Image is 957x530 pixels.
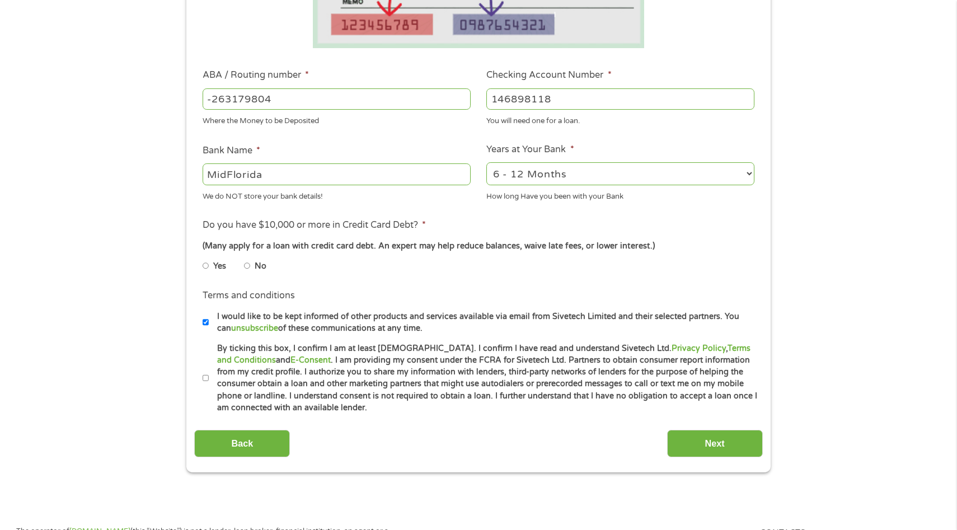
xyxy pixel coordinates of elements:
label: Do you have $10,000 or more in Credit Card Debt? [203,219,426,231]
input: 263177916 [203,88,471,110]
label: Checking Account Number [486,69,611,81]
input: Back [194,430,290,457]
input: Next [667,430,763,457]
a: Terms and Conditions [217,344,750,365]
label: I would like to be kept informed of other products and services available via email from Sivetech... [209,311,758,335]
div: How long Have you been with your Bank [486,187,754,202]
label: Bank Name [203,145,260,157]
div: (Many apply for a loan with credit card debt. An expert may help reduce balances, waive late fees... [203,240,754,252]
label: Yes [213,260,226,273]
a: unsubscribe [231,323,278,333]
label: ABA / Routing number [203,69,309,81]
label: Terms and conditions [203,290,295,302]
div: We do NOT store your bank details! [203,187,471,202]
label: By ticking this box, I confirm I am at least [DEMOGRAPHIC_DATA]. I confirm I have read and unders... [209,343,758,414]
div: Where the Money to be Deposited [203,112,471,127]
label: No [255,260,266,273]
input: 345634636 [486,88,754,110]
label: Years at Your Bank [486,144,574,156]
a: E-Consent [290,355,331,365]
div: You will need one for a loan. [486,112,754,127]
a: Privacy Policy [672,344,726,353]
